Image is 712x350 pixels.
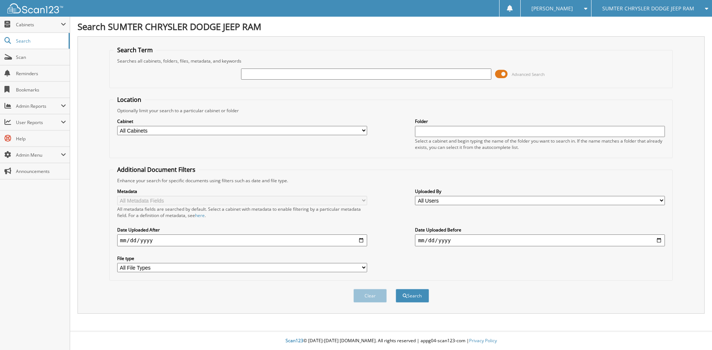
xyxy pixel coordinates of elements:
[16,152,61,158] span: Admin Menu
[286,337,303,344] span: Scan123
[16,54,66,60] span: Scan
[117,118,367,124] label: Cabinet
[113,166,199,174] legend: Additional Document Filters
[16,21,61,28] span: Cabinets
[195,212,205,219] a: here
[117,255,367,261] label: File type
[7,3,63,13] img: scan123-logo-white.svg
[16,70,66,77] span: Reminders
[113,46,156,54] legend: Search Term
[353,289,387,303] button: Clear
[16,87,66,93] span: Bookmarks
[415,188,665,194] label: Uploaded By
[469,337,497,344] a: Privacy Policy
[16,119,61,126] span: User Reports
[16,136,66,142] span: Help
[113,177,669,184] div: Enhance your search for specific documents using filters such as date and file type.
[16,38,65,44] span: Search
[415,118,665,124] label: Folder
[415,234,665,246] input: end
[117,188,367,194] label: Metadata
[70,332,712,350] div: © [DATE]-[DATE] [DOMAIN_NAME]. All rights reserved | appg04-scan123-com |
[512,71,545,77] span: Advanced Search
[16,103,61,109] span: Admin Reports
[117,234,367,246] input: start
[396,289,429,303] button: Search
[117,227,367,233] label: Date Uploaded After
[117,206,367,219] div: All metadata fields are searched by default. Select a cabinet with metadata to enable filtering b...
[415,138,665,150] div: Select a cabinet and begin typing the name of the folder you want to search in. If the name match...
[113,107,669,114] div: Optionally limit your search to a particular cabinet or folder
[531,6,573,11] span: [PERSON_NAME]
[16,168,66,174] span: Announcements
[415,227,665,233] label: Date Uploaded Before
[602,6,694,11] span: SUMTER CHRYSLER DODGE JEEP RAM
[78,20,705,33] h1: Search SUMTER CHRYSLER DODGE JEEP RAM
[113,96,145,104] legend: Location
[113,58,669,64] div: Searches all cabinets, folders, files, metadata, and keywords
